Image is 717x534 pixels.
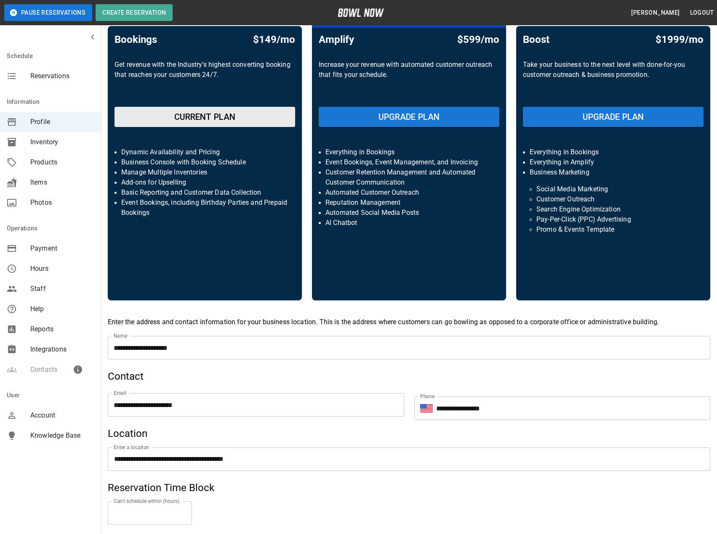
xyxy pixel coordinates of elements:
[30,324,94,334] span: Reports
[325,208,493,218] p: Automated Social Media Posts
[30,264,94,274] span: Hours
[656,33,704,46] h5: $1999/mo
[536,194,690,204] p: Customer Outreach
[325,157,493,167] p: Event Bookings, Event Management, and Invoicing
[325,218,493,228] p: AI Chatbot
[115,33,157,46] h5: Bookings
[30,157,94,167] span: Products
[121,167,288,177] p: Manage Multiple Inventories
[319,33,354,46] h5: Amplify
[338,8,384,17] img: logo
[253,33,295,46] h5: $149/mo
[536,214,690,225] p: Pay-Per-Click (PPC) Advertising
[115,60,295,100] p: Get revenue with the Industry’s highest converting booking that reaches your customers 24/7.
[457,33,499,46] h5: $599/mo
[325,188,493,198] p: Automated Customer Outreach
[325,198,493,208] p: Reputation Management
[536,184,690,194] p: Social Media Marketing
[30,198,94,208] span: Photos
[319,107,499,127] button: UPGRADE PLAN
[530,157,697,167] p: Everything in Amplify
[583,110,644,124] h6: UPGRADE PLAN
[536,204,690,214] p: Search Engine Optimization
[523,107,704,127] button: UPGRADE PLAN
[325,167,493,188] p: Customer Retention Management and Automated Customer Communication
[319,60,499,100] p: Increase your revenue with automated customer outreach that fits your schedule.
[530,167,697,177] p: Business Marketing
[420,393,434,400] label: Phone
[108,427,710,440] h5: Location
[30,431,94,441] span: Knowledge Base
[420,402,433,415] button: Select country
[628,5,683,21] button: [PERSON_NAME]
[30,117,94,127] span: Profile
[4,4,92,21] button: Pause Reservations
[530,147,697,157] p: Everything in Bookings
[30,304,94,314] span: Help
[30,344,94,354] span: Integrations
[687,5,717,21] button: Logout
[325,147,493,157] p: Everything in Bookings
[523,33,549,46] h5: Boost
[523,60,704,100] p: Take your business to the next level with done-for-you customer outreach & business promotion.
[30,71,94,81] span: Reservations
[30,243,94,254] span: Payment
[121,198,288,218] p: Event Bookings, including Birthday Parties and Prepaid Bookings
[121,157,288,167] p: Business Console with Booking Schedule
[108,481,710,494] h5: Reservation Time Block
[121,177,288,188] p: Add-ons for Upselling
[108,370,710,383] h5: Contact
[536,225,690,235] p: Promo & Events Template
[378,110,440,124] h6: UPGRADE PLAN
[121,147,288,157] p: Dynamic Availability and Pricing
[96,4,173,21] button: Create Reservation
[121,188,288,198] p: Basic Reporting and Customer Data Collection
[108,317,710,327] p: Enter the address and contact information for your business location. This is the address where c...
[30,410,94,420] span: Account
[30,284,94,294] span: Staff
[30,177,94,188] span: Items
[30,137,94,147] span: Inventory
